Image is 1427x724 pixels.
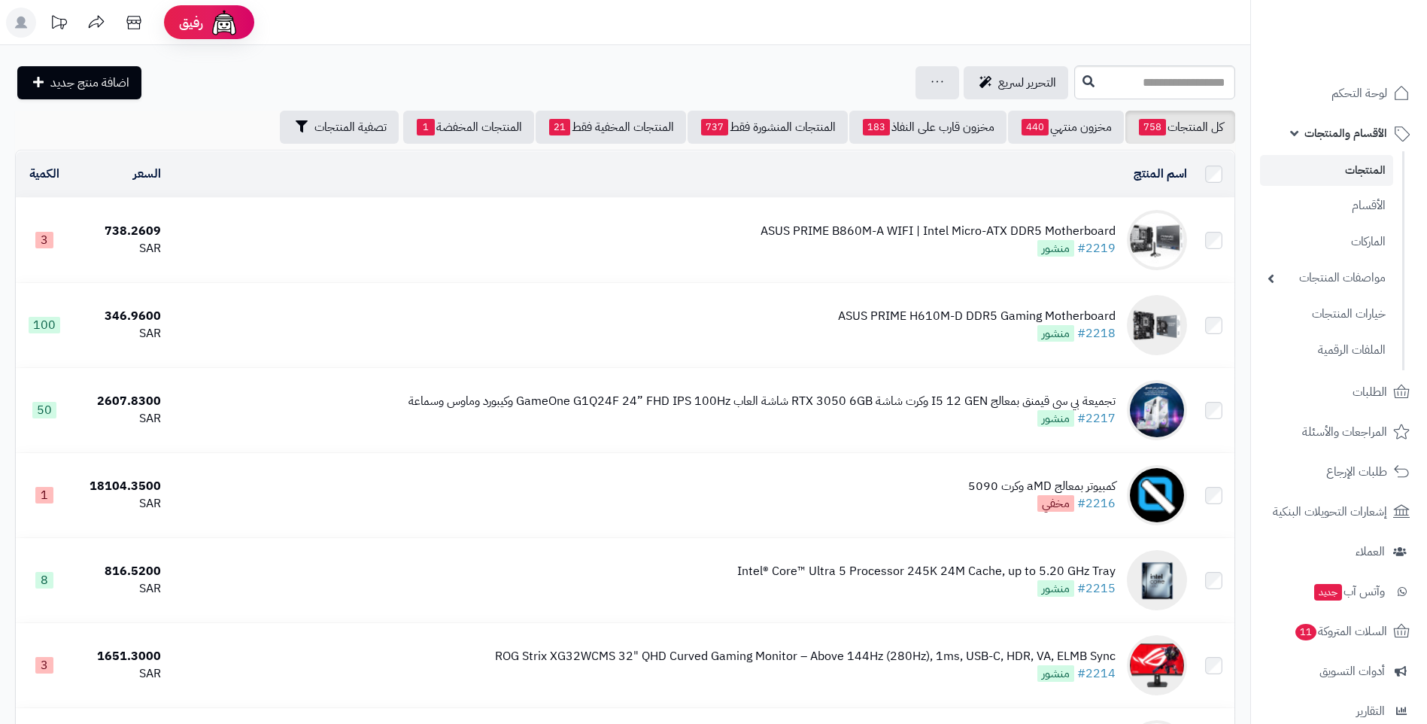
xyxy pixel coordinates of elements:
[1037,240,1074,257] span: منشور
[1331,83,1387,104] span: لوحة التحكم
[1077,239,1116,257] a: #2219
[408,393,1116,410] div: تجميعة بي سي قيمنق بمعالج I5 12 GEN وكرت شاشة RTX 3050 6GB شاشة العاب GameOne G1Q24F 24” FHD IPS ...
[29,165,59,183] a: الكمية
[1077,409,1116,427] a: #2217
[1319,661,1385,682] span: أدوات التسويق
[1260,155,1393,186] a: المنتجات
[403,111,534,144] a: المنتجات المخفضة1
[35,232,53,248] span: 3
[79,495,160,513] div: SAR
[35,657,53,674] span: 3
[79,223,160,240] div: 738.2609
[1260,190,1393,222] a: الأقسام
[179,14,203,32] span: رفيق
[737,563,1116,580] div: Intel® Core™ Ultra 5 Processor 245K 24M Cache, up to 5.20 GHz Tray
[32,402,56,418] span: 50
[1037,665,1074,682] span: منشور
[417,119,435,135] span: 1
[701,119,728,135] span: 737
[1260,653,1418,689] a: أدوات التسويق
[79,410,160,427] div: SAR
[1302,421,1387,443] span: المراجعات والأسئلة
[549,119,570,135] span: 21
[79,665,160,683] div: SAR
[1260,534,1418,570] a: العملاء
[1260,75,1418,111] a: لوحة التحكم
[1139,119,1166,135] span: 758
[1356,541,1385,562] span: العملاء
[1260,334,1393,367] a: الملفات الرقمية
[1260,494,1418,530] a: إشعارات التحويلات البنكية
[133,165,161,183] a: السعر
[79,563,160,580] div: 816.5200
[761,223,1116,240] div: ASUS PRIME B860M-A WIFI | Intel Micro-ATX DDR5 Motherboard
[1356,701,1385,722] span: التقارير
[79,325,160,342] div: SAR
[968,478,1116,495] div: كمبيوتر بمعالج aMD وكرت 5090
[1127,380,1187,440] img: تجميعة بي سي قيمنق بمعالج I5 12 GEN وكرت شاشة RTX 3050 6GB شاشة العاب GameOne G1Q24F 24” FHD IPS ...
[536,111,686,144] a: المنتجات المخفية فقط21
[1037,495,1074,512] span: مخفي
[280,111,399,144] button: تصفية المنتجات
[1077,324,1116,342] a: #2218
[79,308,160,325] div: 346.9600
[79,393,160,410] div: 2607.8300
[29,317,60,333] span: 100
[1313,581,1385,602] span: وآتس آب
[209,8,239,38] img: ai-face.png
[1037,410,1074,427] span: منشور
[17,66,141,99] a: اضافة منتج جديد
[40,8,77,41] a: تحديثات المنصة
[998,74,1056,92] span: التحرير لسريع
[79,240,160,257] div: SAR
[1127,210,1187,270] img: ASUS PRIME B860M-A WIFI | Intel Micro-ATX DDR5 Motherboard
[1037,580,1074,597] span: منشور
[1353,382,1387,403] span: الطلبات
[35,572,53,589] span: 8
[1077,494,1116,513] a: #2216
[1260,262,1393,294] a: مواصفات المنتجات
[1127,550,1187,610] img: Intel® Core™ Ultra 5 Processor 245K 24M Cache, up to 5.20 GHz Tray
[495,648,1116,665] div: ROG Strix XG32WCMS 32" QHD Curved Gaming Monitor – Above 144Hz (280Hz), 1ms, USB-C, HDR, VA, ELMB...
[863,119,890,135] span: 183
[1260,454,1418,490] a: طلبات الإرجاع
[1294,621,1387,642] span: السلات المتروكة
[1077,665,1116,683] a: #2214
[1260,374,1418,410] a: الطلبات
[1125,111,1235,144] a: كل المنتجات758
[1022,119,1049,135] span: 440
[1127,295,1187,355] img: ASUS PRIME H610M-D DDR5 Gaming Motherboard
[1273,501,1387,522] span: إشعارات التحويلات البنكية
[1295,624,1316,640] span: 11
[1037,325,1074,342] span: منشور
[1260,414,1418,450] a: المراجعات والأسئلة
[1325,41,1413,72] img: logo-2.png
[50,74,129,92] span: اضافة منتج جديد
[1314,584,1342,601] span: جديد
[1326,461,1387,482] span: طلبات الإرجاع
[79,648,160,665] div: 1651.3000
[1260,613,1418,649] a: السلات المتروكة11
[688,111,848,144] a: المنتجات المنشورة فقط737
[1077,580,1116,598] a: #2215
[1260,298,1393,330] a: خيارات المنتجات
[35,487,53,503] span: 1
[79,580,160,598] div: SAR
[79,478,160,495] div: 18104.3500
[849,111,1006,144] a: مخزون قارب على النفاذ183
[1260,226,1393,258] a: الماركات
[1134,165,1187,183] a: اسم المنتج
[838,308,1116,325] div: ASUS PRIME H610M-D DDR5 Gaming Motherboard
[314,118,387,136] span: تصفية المنتجات
[1127,465,1187,525] img: كمبيوتر بمعالج aMD وكرت 5090
[1008,111,1124,144] a: مخزون منتهي440
[964,66,1068,99] a: التحرير لسريع
[1304,123,1387,144] span: الأقسام والمنتجات
[1127,635,1187,695] img: ROG Strix XG32WCMS 32" QHD Curved Gaming Monitor – Above 144Hz (280Hz), 1ms, USB-C, HDR, VA, ELMB...
[1260,573,1418,610] a: وآتس آبجديد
